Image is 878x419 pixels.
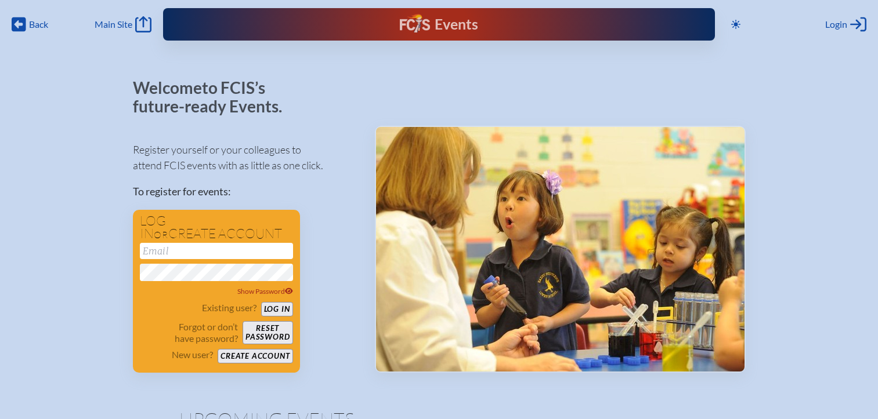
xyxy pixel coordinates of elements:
[218,349,292,363] button: Create account
[140,214,293,241] h1: Log in create account
[237,287,293,296] span: Show Password
[261,302,293,316] button: Log in
[154,229,168,241] span: or
[133,142,356,173] p: Register yourself or your colleagues to attend FCIS events with as little as one click.
[95,19,132,30] span: Main Site
[172,349,213,360] p: New user?
[202,302,256,314] p: Existing user?
[320,14,558,35] div: FCIS Events — Future ready
[140,243,293,259] input: Email
[133,79,295,115] p: Welcome to FCIS’s future-ready Events.
[376,127,745,371] img: Events
[29,19,48,30] span: Back
[825,19,847,30] span: Login
[133,184,356,199] p: To register for events:
[140,321,239,344] p: Forgot or don’t have password?
[243,321,292,344] button: Resetpassword
[95,16,151,32] a: Main Site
